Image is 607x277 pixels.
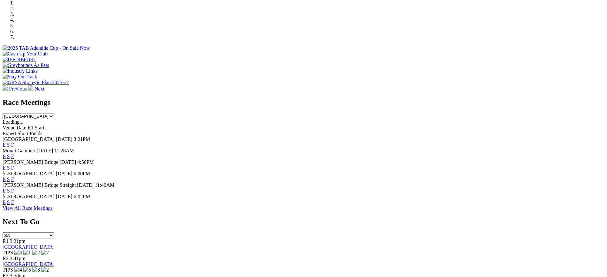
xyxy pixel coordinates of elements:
h2: Next To Go [3,217,604,226]
img: 4 [14,267,22,273]
span: Date [17,125,26,130]
span: [DATE] [37,148,53,153]
span: Fields [30,131,42,136]
img: Industry Links [3,68,38,74]
span: Next [34,86,44,91]
span: R1 [3,238,9,244]
a: E [3,154,6,159]
a: S [7,177,10,182]
img: Cash Up Your Club [3,51,48,57]
img: chevron-left-pager-white.svg [3,85,8,91]
a: S [7,165,10,171]
span: 4:56PM [77,159,94,165]
a: [GEOGRAPHIC_DATA] [3,244,55,250]
a: Next [28,86,44,91]
span: [DATE] [56,194,72,199]
img: 8 [32,267,40,273]
a: Previous [3,86,28,91]
a: F [11,200,14,205]
img: 1 [23,250,31,256]
img: GRSA Strategic Plan 2025-27 [3,80,69,85]
span: Venue [3,125,15,130]
a: E [3,142,6,148]
a: E [3,165,6,171]
span: [GEOGRAPHIC_DATA] [3,171,55,176]
span: 11:40AM [95,182,115,188]
span: [GEOGRAPHIC_DATA] [3,136,55,142]
span: Short [18,131,29,136]
a: F [11,142,14,148]
span: 11:28AM [54,148,74,153]
span: 3:21pm [10,238,26,244]
span: 3:21PM [74,136,90,142]
span: TIPS [3,250,13,255]
h2: Race Meetings [3,98,604,107]
a: [GEOGRAPHIC_DATA] [3,261,55,267]
span: Expert [3,131,16,136]
img: 4 [14,250,22,256]
span: [DATE] [56,171,72,176]
a: E [3,200,6,205]
a: S [7,154,10,159]
span: Previous [9,86,27,91]
img: IER REPORT [3,57,36,62]
a: E [3,177,6,182]
span: [DATE] [77,182,94,188]
a: E [3,188,6,193]
span: Mount Gambier [3,148,35,153]
span: [DATE] [60,159,76,165]
span: [GEOGRAPHIC_DATA] [3,194,55,199]
span: 6:02PM [74,194,90,199]
img: 2 [41,267,49,273]
img: 2025 TAB Adelaide Cup - On Sale Now [3,45,90,51]
span: R2 [3,256,9,261]
a: View All Race Meetings [3,205,53,211]
a: S [7,200,10,205]
a: F [11,154,14,159]
span: R1 Start [27,125,44,130]
span: [DATE] [56,136,72,142]
img: chevron-right-pager-white.svg [28,85,33,91]
span: [PERSON_NAME] Bridge [3,159,58,165]
span: 3:41pm [10,256,26,261]
img: 2 [32,250,40,256]
a: S [7,142,10,148]
span: [PERSON_NAME] Bridge Straight [3,182,76,188]
img: Stay On Track [3,74,37,80]
img: Greyhounds As Pets [3,62,49,68]
span: Loading... [3,119,23,125]
a: F [11,165,14,171]
img: 7 [41,250,49,256]
a: S [7,188,10,193]
span: 6:00PM [74,171,90,176]
img: 5 [23,267,31,273]
a: F [11,188,14,193]
span: TIPS [3,267,13,273]
a: F [11,177,14,182]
